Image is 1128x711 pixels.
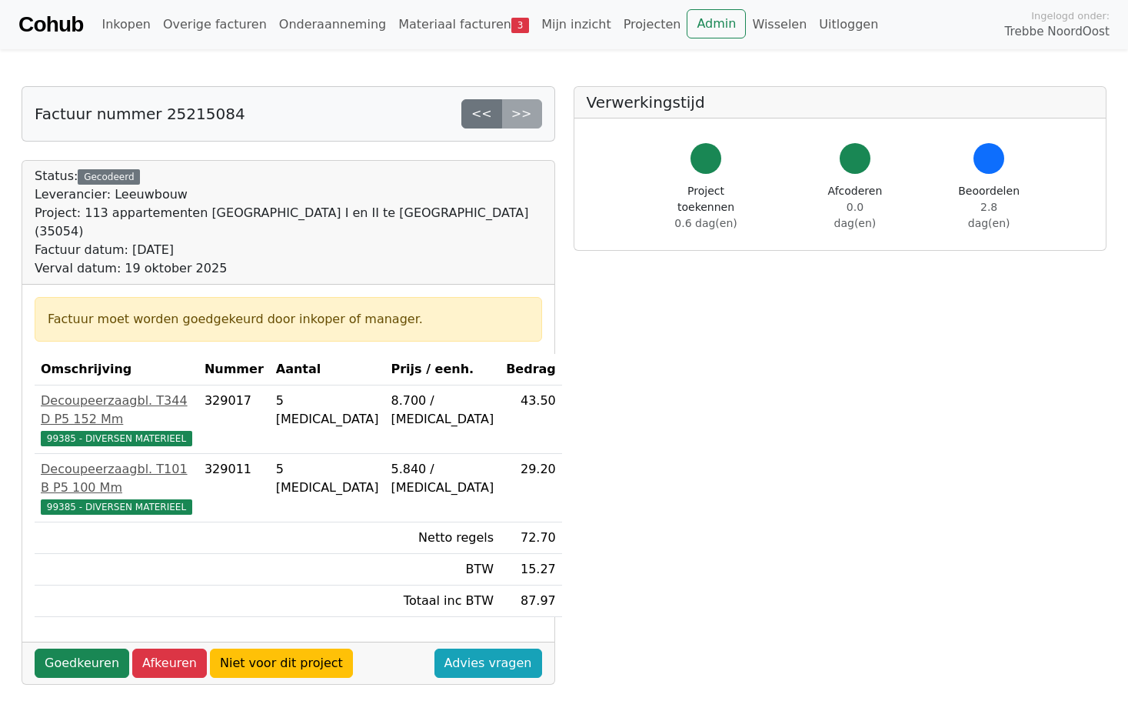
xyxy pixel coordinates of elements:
span: 2.8 dag(en) [968,201,1010,229]
td: 15.27 [500,554,562,586]
div: Project toekennen [660,183,752,232]
div: Project: 113 appartementen [GEOGRAPHIC_DATA] I en II te [GEOGRAPHIC_DATA] (35054) [35,204,542,241]
div: 5.840 / [MEDICAL_DATA] [391,460,494,497]
th: Nummer [198,354,270,386]
td: Totaal inc BTW [384,586,500,617]
a: Wisselen [746,9,813,40]
a: Inkopen [95,9,156,40]
span: Trebbe NoordOost [1005,23,1110,41]
a: Advies vragen [434,649,542,678]
span: 0.6 dag(en) [674,217,737,229]
a: << [461,99,502,129]
div: Decoupeerzaagbl. T344 D P5 152 Mm [41,392,192,429]
td: Netto regels [384,522,500,554]
a: Niet voor dit project [210,649,353,678]
td: 87.97 [500,586,562,617]
a: Mijn inzicht [535,9,617,40]
a: Projecten [617,9,687,40]
td: 29.20 [500,454,562,522]
th: Bedrag [500,354,562,386]
div: Factuur moet worden goedgekeurd door inkoper of manager. [48,310,529,329]
div: Factuur datum: [DATE] [35,241,542,259]
th: Aantal [270,354,385,386]
a: Materiaal facturen3 [392,9,535,40]
div: 5 [MEDICAL_DATA] [276,392,379,429]
a: Overige facturen [157,9,273,40]
div: Beoordelen [958,183,1020,232]
td: 72.70 [500,522,562,554]
td: BTW [384,554,500,586]
span: 0.0 dag(en) [834,201,877,229]
h5: Verwerkingstijd [587,93,1094,112]
td: 43.50 [500,386,562,454]
a: Uitloggen [813,9,884,40]
a: Admin [687,9,746,38]
div: Verval datum: 19 oktober 2025 [35,259,542,278]
div: Status: [35,167,542,278]
span: 3 [511,18,529,33]
a: Cohub [18,6,83,43]
td: 329011 [198,454,270,522]
a: Decoupeerzaagbl. T344 D P5 152 Mm99385 - DIVERSEN MATERIEEL [41,392,192,447]
div: 8.700 / [MEDICAL_DATA] [391,392,494,429]
h5: Factuur nummer 25215084 [35,105,245,123]
div: Afcoderen [826,183,885,232]
a: Goedkeuren [35,649,129,678]
th: Prijs / eenh. [384,354,500,386]
div: Leverancier: Leeuwbouw [35,185,542,204]
a: Onderaanneming [273,9,392,40]
div: 5 [MEDICAL_DATA] [276,460,379,497]
span: 99385 - DIVERSEN MATERIEEL [41,499,192,515]
span: Ingelogd onder: [1031,8,1110,23]
span: 99385 - DIVERSEN MATERIEEL [41,431,192,446]
div: Decoupeerzaagbl. T101 B P5 100 Mm [41,460,192,497]
th: Omschrijving [35,354,198,386]
a: Afkeuren [132,649,207,678]
div: Gecodeerd [78,169,140,185]
a: Decoupeerzaagbl. T101 B P5 100 Mm99385 - DIVERSEN MATERIEEL [41,460,192,516]
td: 329017 [198,386,270,454]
